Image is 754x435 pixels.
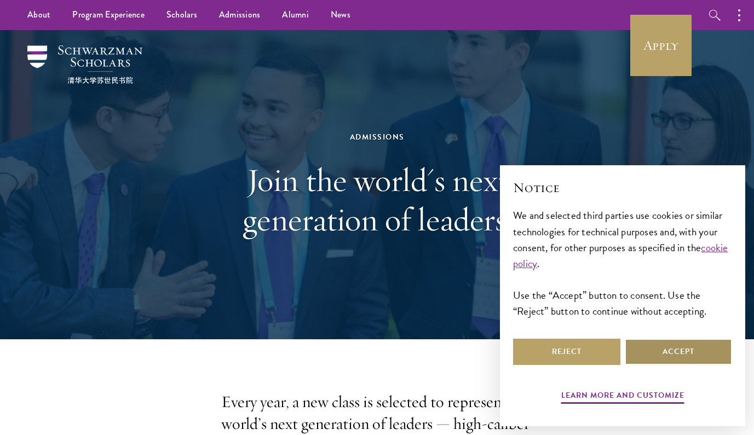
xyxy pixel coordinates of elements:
[27,45,142,84] img: Schwarzman Scholars
[513,339,620,365] button: Reject
[188,130,566,144] div: Admissions
[630,15,692,76] a: Apply
[625,339,732,365] button: Accept
[561,388,684,405] button: Learn more and customize
[513,207,732,318] div: We and selected third parties use cookies or similar technologies for technical purposes and, wit...
[513,178,732,197] h2: Notice
[188,160,566,239] h1: Join the world's next generation of leaders.
[513,240,728,271] a: cookie policy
